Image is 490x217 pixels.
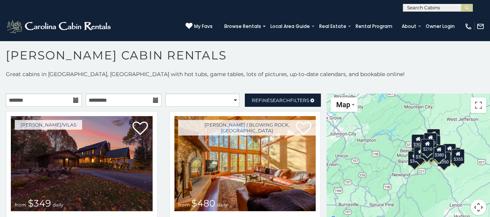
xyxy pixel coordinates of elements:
img: Antler Ridge [174,116,316,211]
div: $525 [427,128,440,143]
div: $380 [432,144,445,159]
a: Owner Login [422,21,459,32]
span: Refine Filters [252,97,309,103]
span: from [15,202,26,208]
a: Antler Ridge from $480 daily [174,116,316,211]
img: phone-regular-white.png [464,23,472,30]
a: Add to favorites [132,121,148,137]
div: $350 [437,152,450,167]
a: About [398,21,420,32]
div: $225 [420,144,433,158]
div: $375 [408,151,421,165]
a: Local Area Guide [266,21,314,32]
div: $305 [411,134,425,149]
span: Search [270,97,290,103]
span: $480 [191,198,215,209]
a: [PERSON_NAME] / Blowing Rock, [GEOGRAPHIC_DATA] [178,120,316,135]
a: My Favs [186,23,213,30]
div: $930 [443,144,456,158]
button: Change map style [330,97,358,112]
span: My Favs [194,23,213,30]
div: $210 [421,139,434,154]
div: $320 [424,132,437,147]
img: mail-regular-white.png [476,23,484,30]
a: [PERSON_NAME]/Vilas [15,120,82,130]
span: $349 [28,198,51,209]
img: White-1-2.png [6,19,113,34]
a: Rental Program [352,21,396,32]
a: RefineSearchFilters [245,94,321,107]
div: $315 [425,146,438,161]
span: Map [336,101,350,109]
span: from [178,202,190,208]
div: $325 [414,146,427,161]
a: Real Estate [315,21,350,32]
span: daily [217,202,228,208]
img: Diamond Creek Lodge [11,116,153,211]
a: Diamond Creek Lodge from $349 daily [11,116,153,211]
span: daily [53,202,64,208]
button: Toggle fullscreen view [471,97,486,113]
button: Map camera controls [471,200,486,215]
a: Browse Rentals [220,21,265,32]
div: $355 [452,149,465,164]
